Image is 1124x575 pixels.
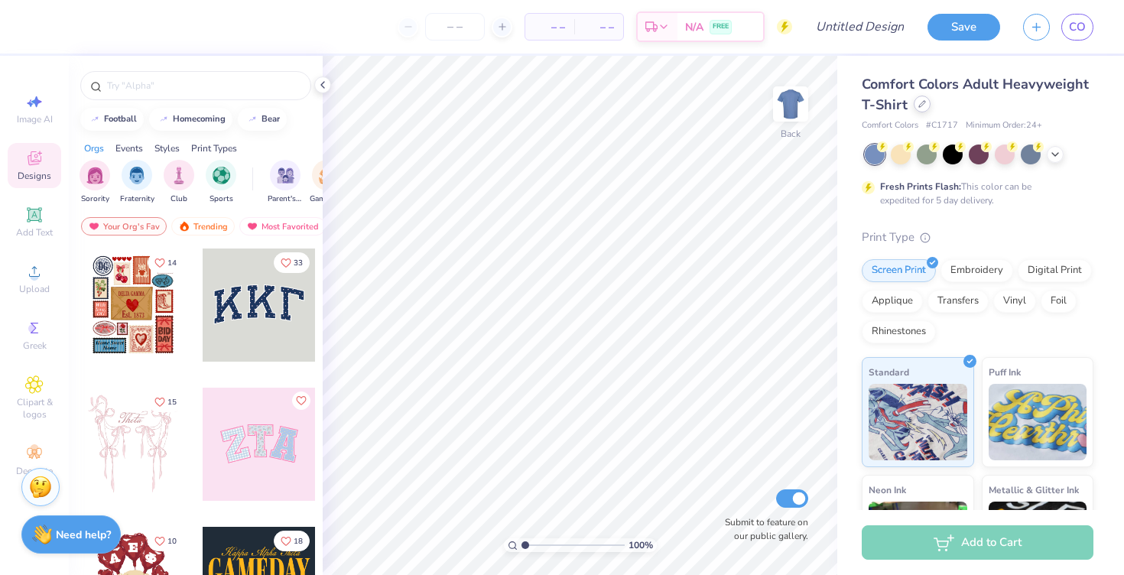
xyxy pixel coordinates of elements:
span: 33 [294,259,303,267]
span: Parent's Weekend [268,193,303,205]
input: Untitled Design [804,11,916,42]
div: Vinyl [993,290,1036,313]
button: Like [148,531,184,551]
button: filter button [310,160,345,205]
span: N/A [685,19,703,35]
span: Upload [19,283,50,295]
img: trend_line.gif [246,115,258,124]
span: Game Day [310,193,345,205]
div: Screen Print [862,259,936,282]
span: CO [1069,18,1086,36]
img: Parent's Weekend Image [277,167,294,184]
span: 14 [167,259,177,267]
span: Designs [18,170,51,182]
div: Applique [862,290,923,313]
img: most_fav.gif [88,221,100,232]
button: filter button [268,160,303,205]
button: Like [274,531,310,551]
span: Image AI [17,113,53,125]
div: Foil [1041,290,1077,313]
span: 18 [294,538,303,545]
span: Club [171,193,187,205]
div: Print Types [191,141,237,155]
button: Like [274,252,310,273]
strong: Fresh Prints Flash: [880,180,961,193]
a: CO [1061,14,1093,41]
div: filter for Fraternity [120,160,154,205]
input: Try "Alpha" [106,78,301,93]
div: Most Favorited [239,217,326,236]
span: Sports [210,193,233,205]
img: Standard [869,384,967,460]
div: Trending [171,217,235,236]
span: Greek [23,339,47,352]
img: Sports Image [213,167,230,184]
button: Save [927,14,1000,41]
span: 15 [167,398,177,406]
span: Neon Ink [869,482,906,498]
span: – – [534,19,565,35]
span: Minimum Order: 24 + [966,119,1042,132]
div: filter for Club [164,160,194,205]
img: Puff Ink [989,384,1087,460]
button: homecoming [149,108,232,131]
img: Fraternity Image [128,167,145,184]
img: trend_line.gif [158,115,170,124]
button: bear [238,108,287,131]
img: Game Day Image [319,167,336,184]
img: Sorority Image [86,167,104,184]
div: Print Type [862,229,1093,246]
button: Like [148,391,184,412]
span: Standard [869,364,909,380]
div: homecoming [173,115,226,123]
span: Comfort Colors Adult Heavyweight T-Shirt [862,75,1089,114]
button: Like [148,252,184,273]
div: football [104,115,137,123]
img: trend_line.gif [89,115,101,124]
button: filter button [120,160,154,205]
button: football [80,108,144,131]
span: FREE [713,21,729,32]
span: Add Text [16,226,53,239]
span: Comfort Colors [862,119,918,132]
span: Puff Ink [989,364,1021,380]
span: # C1717 [926,119,958,132]
img: Back [775,89,806,119]
div: Digital Print [1018,259,1092,282]
button: filter button [164,160,194,205]
strong: Need help? [56,528,111,542]
span: Fraternity [120,193,154,205]
span: 100 % [629,538,653,552]
span: – – [583,19,614,35]
span: 10 [167,538,177,545]
img: trending.gif [178,221,190,232]
div: This color can be expedited for 5 day delivery. [880,180,1068,207]
div: Styles [154,141,180,155]
div: filter for Sorority [80,160,110,205]
div: Orgs [84,141,104,155]
img: most_fav.gif [246,221,258,232]
span: Clipart & logos [8,396,61,421]
span: Metallic & Glitter Ink [989,482,1079,498]
div: filter for Parent's Weekend [268,160,303,205]
label: Submit to feature on our public gallery. [716,515,808,543]
div: Events [115,141,143,155]
span: Sorority [81,193,109,205]
img: Club Image [171,167,187,184]
button: filter button [80,160,110,205]
span: Decorate [16,465,53,477]
div: Rhinestones [862,320,936,343]
div: bear [262,115,280,123]
div: filter for Game Day [310,160,345,205]
div: Back [781,127,801,141]
input: – – [425,13,485,41]
div: Embroidery [940,259,1013,282]
div: filter for Sports [206,160,236,205]
button: Like [292,391,310,410]
div: Your Org's Fav [81,217,167,236]
button: filter button [206,160,236,205]
div: Transfers [927,290,989,313]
